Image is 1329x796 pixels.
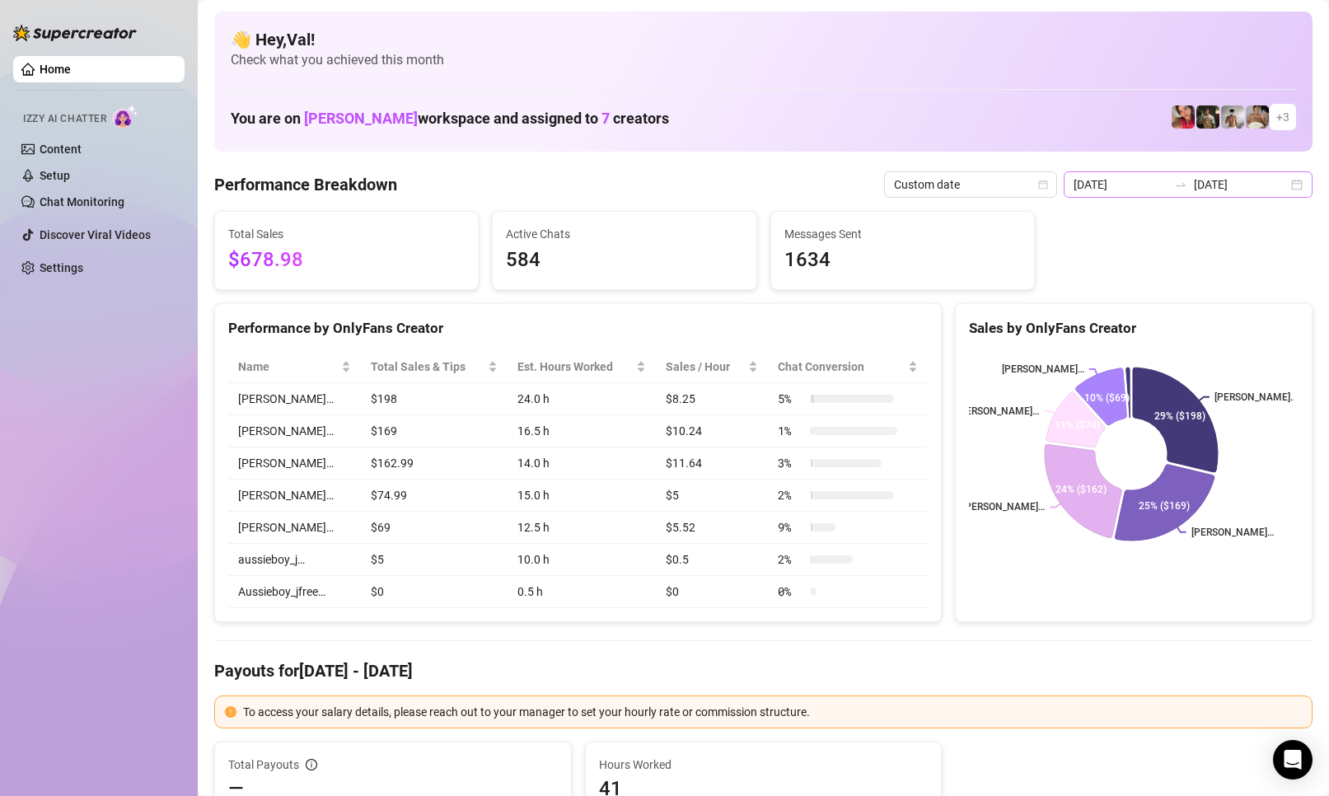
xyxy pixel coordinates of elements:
[778,390,804,408] span: 5 %
[778,486,804,504] span: 2 %
[228,317,928,339] div: Performance by OnlyFans Creator
[40,195,124,208] a: Chat Monitoring
[228,447,361,480] td: [PERSON_NAME]…
[214,659,1313,682] h4: Payouts for [DATE] - [DATE]
[656,512,768,544] td: $5.52
[508,383,656,415] td: 24.0 h
[371,358,484,376] span: Total Sales & Tips
[225,706,236,718] span: exclamation-circle
[656,383,768,415] td: $8.25
[656,351,768,383] th: Sales / Hour
[778,550,804,569] span: 2 %
[304,110,418,127] span: [PERSON_NAME]
[228,351,361,383] th: Name
[231,28,1296,51] h4: 👋 Hey, Val !
[306,759,317,770] span: info-circle
[1174,178,1187,191] span: swap-right
[214,173,397,196] h4: Performance Breakdown
[656,576,768,608] td: $0
[508,576,656,608] td: 0.5 h
[508,415,656,447] td: 16.5 h
[1074,176,1168,194] input: Start date
[778,518,804,536] span: 9 %
[361,544,508,576] td: $5
[656,544,768,576] td: $0.5
[113,105,138,129] img: AI Chatter
[13,25,137,41] img: logo-BBDzfeDw.svg
[361,351,508,383] th: Total Sales & Tips
[1273,740,1313,780] div: Open Intercom Messenger
[361,383,508,415] td: $198
[778,583,804,601] span: 0 %
[778,454,804,472] span: 3 %
[228,756,299,774] span: Total Payouts
[228,383,361,415] td: [PERSON_NAME]…
[601,110,610,127] span: 7
[361,480,508,512] td: $74.99
[23,111,106,127] span: Izzy AI Chatter
[894,172,1047,197] span: Custom date
[506,225,742,243] span: Active Chats
[1214,391,1297,403] text: [PERSON_NAME]…
[778,422,804,440] span: 1 %
[768,351,929,383] th: Chat Conversion
[784,245,1021,276] span: 1634
[508,480,656,512] td: 15.0 h
[656,480,768,512] td: $5
[1002,363,1084,375] text: [PERSON_NAME]…
[778,358,905,376] span: Chat Conversion
[784,225,1021,243] span: Messages Sent
[40,143,82,156] a: Content
[508,512,656,544] td: 12.5 h
[1191,527,1274,538] text: [PERSON_NAME]…
[656,415,768,447] td: $10.24
[228,576,361,608] td: Aussieboy_jfree…
[40,63,71,76] a: Home
[508,447,656,480] td: 14.0 h
[238,358,338,376] span: Name
[243,703,1302,721] div: To access your salary details, please reach out to your manager to set your hourly rate or commis...
[1038,180,1048,190] span: calendar
[1276,108,1289,126] span: + 3
[231,51,1296,69] span: Check what you achieved this month
[231,110,669,128] h1: You are on workspace and assigned to creators
[228,480,361,512] td: [PERSON_NAME]…
[1172,105,1195,129] img: Vanessa
[228,415,361,447] td: [PERSON_NAME]…
[666,358,745,376] span: Sales / Hour
[508,544,656,576] td: 10.0 h
[228,544,361,576] td: aussieboy_j…
[40,261,83,274] a: Settings
[361,576,508,608] td: $0
[517,358,633,376] div: Est. Hours Worked
[963,502,1046,513] text: [PERSON_NAME]…
[361,512,508,544] td: $69
[969,317,1299,339] div: Sales by OnlyFans Creator
[228,245,465,276] span: $678.98
[599,756,929,774] span: Hours Worked
[1194,176,1288,194] input: End date
[1174,178,1187,191] span: to
[1246,105,1269,129] img: Aussieboy_jfree
[228,512,361,544] td: [PERSON_NAME]…
[361,447,508,480] td: $162.99
[361,415,508,447] td: $169
[656,447,768,480] td: $11.64
[506,245,742,276] span: 584
[1221,105,1244,129] img: aussieboy_j
[957,405,1039,417] text: [PERSON_NAME]…
[1196,105,1219,129] img: Tony
[228,225,465,243] span: Total Sales
[40,169,70,182] a: Setup
[40,228,151,241] a: Discover Viral Videos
